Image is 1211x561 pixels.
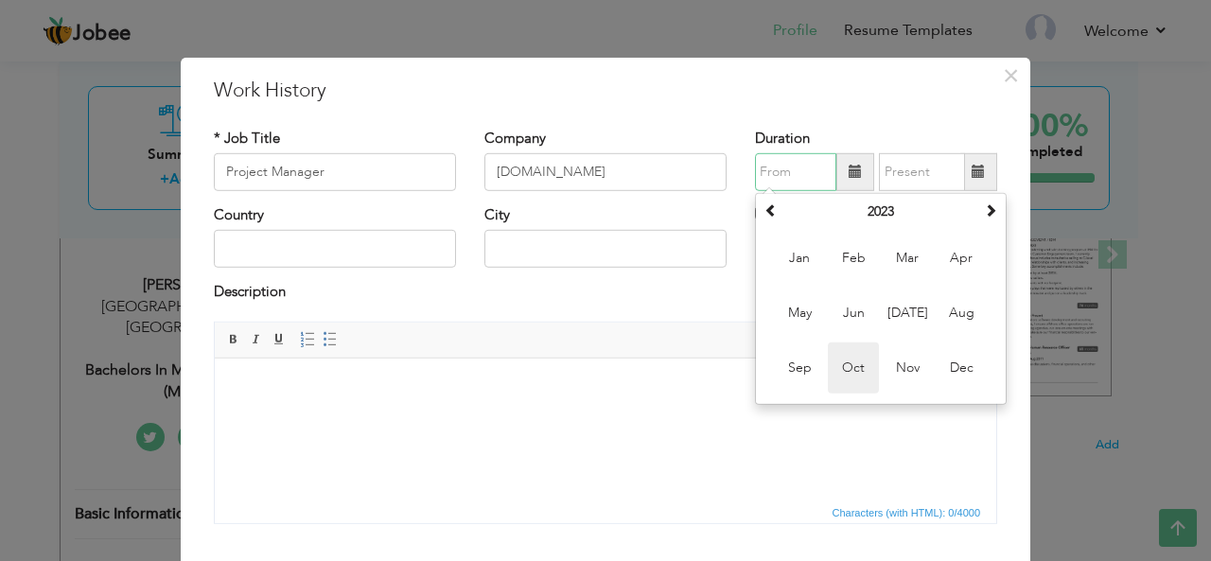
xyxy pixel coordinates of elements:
[214,76,997,104] h3: Work History
[223,329,244,350] a: Bold
[1003,58,1019,92] span: ×
[828,342,879,394] span: Oct
[297,329,318,350] a: Insert/Remove Numbered List
[214,282,286,302] label: Description
[782,198,979,226] th: Select Year
[829,504,987,521] div: Statistics
[269,329,290,350] a: Underline
[215,359,996,500] iframe: Rich Text Editor, workEditor
[882,233,933,284] span: Mar
[774,233,825,284] span: Jan
[882,288,933,339] span: [DATE]
[828,288,879,339] span: Jun
[246,329,267,350] a: Italic
[755,153,836,191] input: From
[484,128,546,148] label: Company
[484,205,510,225] label: City
[764,203,778,217] span: Previous Year
[882,342,933,394] span: Nov
[936,288,987,339] span: Aug
[995,60,1026,90] button: Close
[214,205,264,225] label: Country
[984,203,997,217] span: Next Year
[214,128,280,148] label: * Job Title
[936,233,987,284] span: Apr
[936,342,987,394] span: Dec
[879,153,965,191] input: Present
[774,342,825,394] span: Sep
[829,504,985,521] span: Characters (with HTML): 0/4000
[774,288,825,339] span: May
[755,128,810,148] label: Duration
[828,233,879,284] span: Feb
[320,329,341,350] a: Insert/Remove Bulleted List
